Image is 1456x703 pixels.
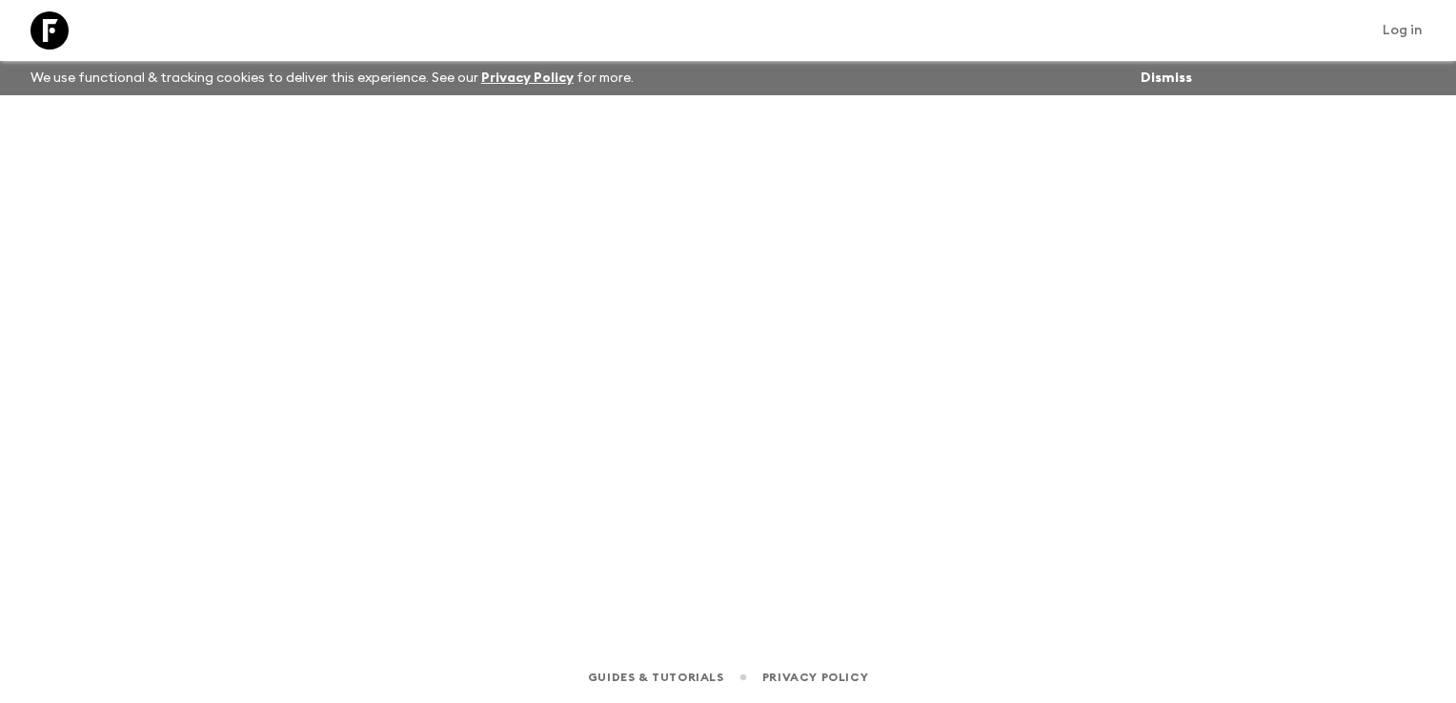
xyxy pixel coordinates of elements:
[23,61,641,95] p: We use functional & tracking cookies to deliver this experience. See our for more.
[1136,65,1197,91] button: Dismiss
[762,667,868,688] a: Privacy Policy
[481,71,574,85] a: Privacy Policy
[588,667,724,688] a: Guides & Tutorials
[1372,17,1433,44] a: Log in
